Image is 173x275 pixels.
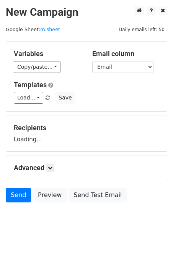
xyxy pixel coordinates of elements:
[92,50,159,58] h5: Email column
[14,124,159,132] h5: Recipients
[55,92,75,104] button: Save
[14,164,159,172] h5: Advanced
[14,124,159,144] div: Loading...
[6,6,167,19] h2: New Campaign
[6,188,31,202] a: Send
[116,27,167,32] a: Daily emails left: 50
[14,61,60,73] a: Copy/paste...
[69,188,127,202] a: Send Test Email
[14,92,43,104] a: Load...
[14,81,47,89] a: Templates
[6,27,60,32] small: Google Sheet:
[116,25,167,34] span: Daily emails left: 50
[14,50,81,58] h5: Variables
[33,188,67,202] a: Preview
[40,27,60,32] a: m.sheet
